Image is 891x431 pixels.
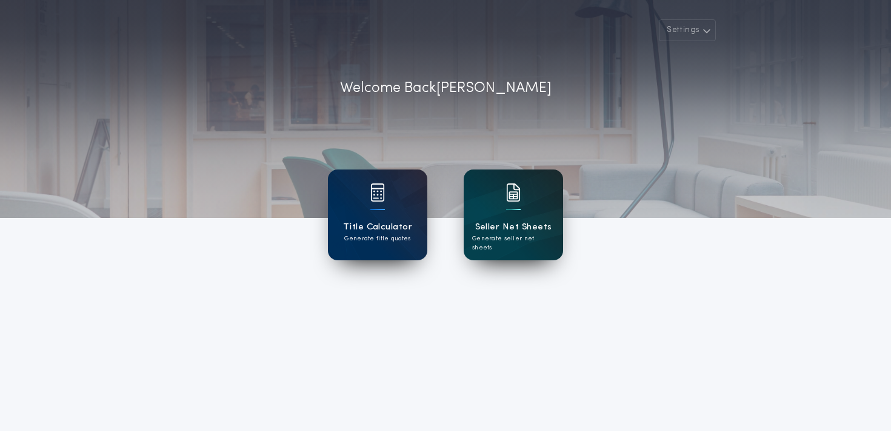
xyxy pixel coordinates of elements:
a: card iconTitle CalculatorGenerate title quotes [328,169,427,260]
img: card icon [506,183,521,202]
p: Generate title quotes [344,234,410,243]
a: card iconSeller Net SheetsGenerate seller net sheets [464,169,563,260]
p: Generate seller net sheets [472,234,555,252]
button: Settings [659,19,716,41]
img: card icon [370,183,385,202]
h1: Seller Net Sheets [475,220,552,234]
p: Welcome Back [PERSON_NAME] [340,77,552,99]
h1: Title Calculator [343,220,412,234]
